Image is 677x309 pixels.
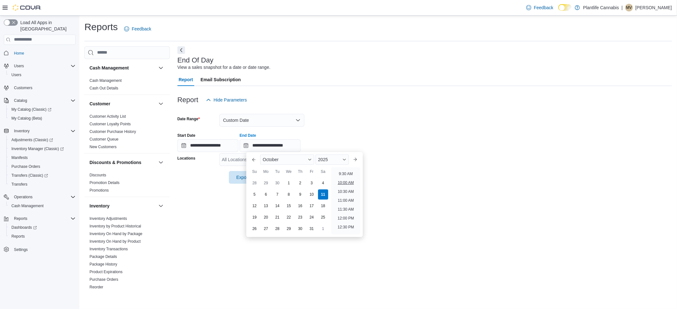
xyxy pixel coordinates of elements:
button: Custom Date [219,114,304,127]
p: [PERSON_NAME] [635,4,672,11]
div: day-10 [307,189,317,200]
li: 10:30 AM [335,188,356,195]
button: Cash Management [90,65,156,71]
div: Customer [84,113,170,153]
ul: Time [331,167,360,234]
div: day-24 [307,212,317,222]
span: Inventory Manager (Classic) [11,146,64,151]
label: End Date [240,133,256,138]
div: day-2 [295,178,305,188]
button: Inventory [157,202,165,210]
div: day-1 [284,178,294,188]
a: Reports [9,233,27,240]
li: 12:00 PM [335,214,356,222]
div: Th [295,167,305,177]
div: day-29 [261,178,271,188]
span: Reports [11,234,25,239]
h3: Customer [90,101,110,107]
div: day-30 [295,224,305,234]
span: Home [14,51,24,56]
a: Transfers [9,181,30,188]
div: Su [249,167,260,177]
span: Inventory On Hand by Package [90,231,143,236]
span: Home [11,49,76,57]
a: Cash Management [90,78,122,83]
span: My Catalog (Beta) [11,116,42,121]
a: My Catalog (Classic) [6,105,78,114]
span: Reorder [90,285,103,290]
input: Press the down key to open a popover containing a calendar. [177,139,238,152]
span: Email Subscription [201,73,241,86]
a: Feedback [122,23,154,35]
h3: Inventory [90,203,110,209]
span: Cash Out Details [90,86,118,91]
span: Inventory [14,128,30,134]
span: Dashboards [11,225,37,230]
div: day-3 [307,178,317,188]
div: Mo [261,167,271,177]
span: October [263,157,279,162]
span: Users [11,62,76,70]
h3: End Of Day [177,56,214,64]
a: Inventory Transactions [90,247,128,251]
div: Button. Open the year selector. 2025 is currently selected. [315,154,349,165]
span: Operations [11,193,76,201]
a: Package History [90,262,117,266]
div: day-30 [272,178,282,188]
button: Home [1,49,78,58]
a: Customers [11,84,35,92]
a: Dashboards [6,223,78,232]
span: Transfers (Classic) [11,173,48,178]
span: Settings [14,247,28,252]
img: Cova [13,4,41,11]
a: Cash Management [9,202,46,210]
a: Promotions [90,188,109,193]
a: Home [11,49,27,57]
div: October, 2025 [249,177,329,234]
div: day-13 [261,201,271,211]
button: Customer [90,101,156,107]
div: day-5 [249,189,260,200]
div: Michael Vincent [625,4,633,11]
span: Customer Loyalty Points [90,122,131,127]
button: Catalog [1,96,78,105]
button: Next month [350,154,360,165]
div: We [284,167,294,177]
a: Inventory by Product Historical [90,224,141,228]
div: day-6 [261,189,271,200]
a: Transfers (Classic) [6,171,78,180]
a: My Catalog (Classic) [9,106,54,113]
h1: Reports [84,21,118,33]
label: Locations [177,156,196,161]
div: day-4 [318,178,328,188]
a: Discounts [90,173,106,177]
a: Dashboards [9,224,39,231]
a: Package Details [90,254,117,259]
button: Export [229,171,264,184]
button: Cash Management [6,201,78,210]
div: day-16 [295,201,305,211]
button: Customer [157,100,165,108]
span: Customer Purchase History [90,129,136,134]
span: Transfers (Classic) [9,172,76,179]
span: Customers [11,84,76,92]
span: Dashboards [9,224,76,231]
button: Discounts & Promotions [90,159,156,166]
div: day-21 [272,212,282,222]
span: Operations [14,194,33,200]
a: Customer Activity List [90,114,126,119]
button: Transfers [6,180,78,189]
a: New Customers [90,145,116,149]
div: Discounts & Promotions [84,171,170,197]
span: Inventory Transactions [90,247,128,252]
a: Product Expirations [90,270,123,274]
span: Package History [90,262,117,267]
div: View a sales snapshot for a date or date range. [177,64,270,71]
button: Hide Parameters [203,94,249,106]
p: | [621,4,623,11]
span: Load All Apps in [GEOGRAPHIC_DATA] [18,19,76,32]
div: day-7 [272,189,282,200]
